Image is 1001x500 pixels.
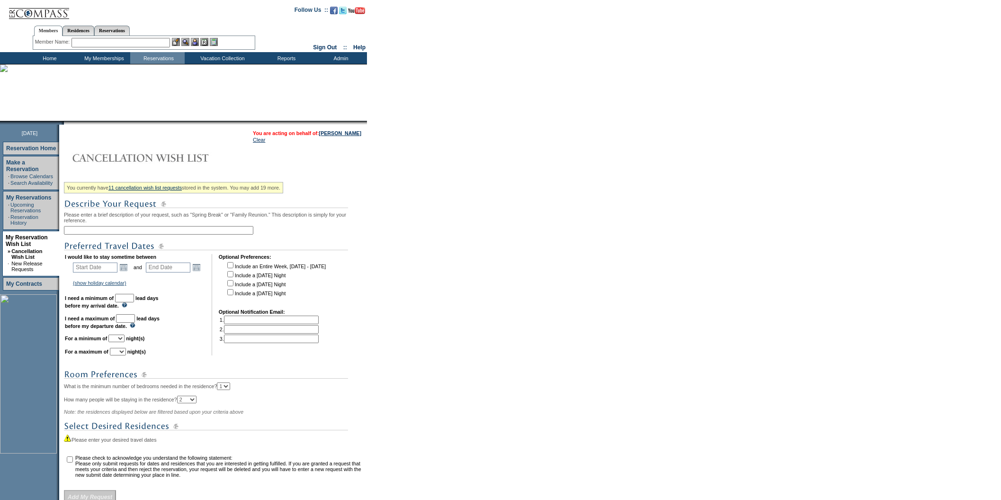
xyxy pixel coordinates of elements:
[220,325,319,334] td: 2.
[65,295,159,309] b: lead days before my arrival date.
[132,261,143,274] td: and
[22,130,38,136] span: [DATE]
[330,9,338,15] a: Become our fan on Facebook
[10,202,41,213] a: Upcoming Reservations
[21,52,76,64] td: Home
[219,254,271,260] b: Optional Preferences:
[11,261,42,272] a: New Release Requests
[65,316,160,329] b: lead days before my departure date.
[330,7,338,14] img: Become our fan on Facebook
[146,263,190,273] input: Date format: M/D/Y. Shortcut keys: [T] for Today. [UP] or [.] for Next Day. [DOWN] or [,] for Pre...
[6,194,51,201] a: My Reservations
[343,44,347,51] span: ::
[253,130,361,136] span: You are acting on behalf of:
[8,173,9,179] td: ·
[200,38,208,46] img: Reservations
[130,323,135,328] img: questionMark_lightBlue.gif
[258,52,313,64] td: Reports
[8,202,9,213] td: ·
[220,335,319,343] td: 3.
[348,9,365,15] a: Subscribe to our YouTube Channel
[181,38,189,46] img: View
[8,248,10,254] b: »
[61,121,64,125] img: promoShadowLeftCorner.gif
[35,38,71,46] div: Member Name:
[191,38,199,46] img: Impersonate
[65,254,156,260] b: I would like to stay sometime between
[339,7,347,14] img: Follow us on Twitter
[65,336,107,341] b: For a minimum of
[172,38,180,46] img: b_edit.gif
[253,137,265,143] a: Clear
[8,180,9,186] td: ·
[8,214,9,226] td: ·
[319,130,361,136] a: [PERSON_NAME]
[64,148,253,167] img: Cancellation Wish List
[6,159,39,173] a: Make a Reservation
[65,316,115,321] b: I need a maximum of
[313,44,337,51] a: Sign Out
[220,316,319,324] td: 1.
[348,7,365,14] img: Subscribe to our YouTube Channel
[6,145,56,152] a: Reservation Home
[64,369,348,381] img: subTtlRoomPreferences.gif
[76,52,130,64] td: My Memberships
[313,52,367,64] td: Admin
[108,185,182,191] a: 11 cancellation wish list requests
[34,26,63,36] a: Members
[75,455,364,478] td: Please check to acknowledge you understand the following statement: Please only submit requests f...
[126,336,144,341] b: night(s)
[64,434,365,443] div: Please enter your desired travel dates
[64,409,243,415] span: Note: the residences displayed below are filtered based upon your criteria above
[118,262,129,273] a: Open the calendar popup.
[64,121,65,125] img: blank.gif
[65,295,114,301] b: I need a minimum of
[8,261,10,272] td: ·
[6,281,42,287] a: My Contracts
[295,6,328,17] td: Follow Us ::
[353,44,366,51] a: Help
[339,9,347,15] a: Follow us on Twitter
[73,263,117,273] input: Date format: M/D/Y. Shortcut keys: [T] for Today. [UP] or [.] for Next Day. [DOWN] or [,] for Pre...
[11,248,42,260] a: Cancellation Wish List
[210,38,218,46] img: b_calculator.gif
[10,180,53,186] a: Search Availability
[10,214,38,226] a: Reservation History
[10,173,53,179] a: Browse Calendars
[219,309,285,315] b: Optional Notification Email:
[64,434,71,442] img: icon_alert2.gif
[127,349,146,355] b: night(s)
[130,52,185,64] td: Reservations
[73,280,126,286] a: (show holiday calendar)
[6,234,48,247] a: My Reservation Wish List
[185,52,258,64] td: Vacation Collection
[65,349,108,355] b: For a maximum of
[122,302,127,308] img: questionMark_lightBlue.gif
[64,182,283,193] div: You currently have stored in the system. You may add 19 more.
[225,261,326,302] td: Include an Entire Week, [DATE] - [DATE] Include a [DATE] Night Include a [DATE] Night Include a [...
[191,262,202,273] a: Open the calendar popup.
[63,26,94,36] a: Residences
[94,26,130,36] a: Reservations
